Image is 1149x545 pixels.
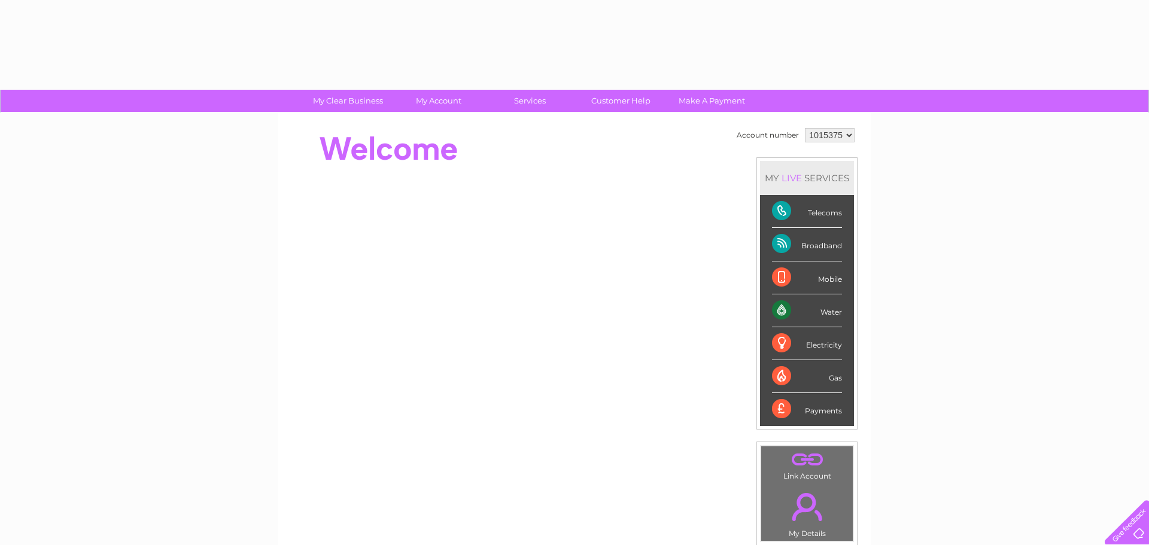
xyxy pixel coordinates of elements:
[764,486,850,528] a: .
[572,90,670,112] a: Customer Help
[390,90,488,112] a: My Account
[772,261,842,294] div: Mobile
[734,125,802,145] td: Account number
[760,161,854,195] div: MY SERVICES
[779,172,804,184] div: LIVE
[772,327,842,360] div: Electricity
[761,446,853,483] td: Link Account
[772,393,842,425] div: Payments
[772,195,842,228] div: Telecoms
[299,90,397,112] a: My Clear Business
[772,228,842,261] div: Broadband
[772,360,842,393] div: Gas
[772,294,842,327] div: Water
[761,483,853,541] td: My Details
[764,449,850,470] a: .
[662,90,761,112] a: Make A Payment
[481,90,579,112] a: Services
